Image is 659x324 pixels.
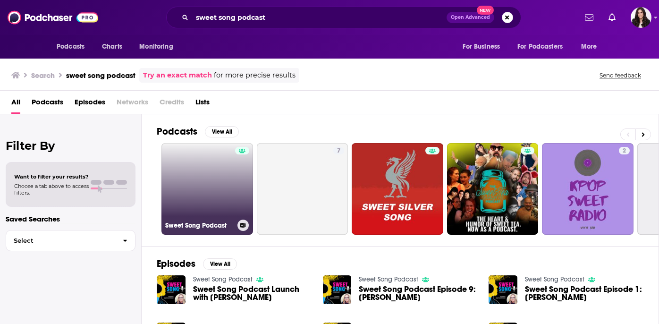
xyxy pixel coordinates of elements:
span: Monitoring [139,40,173,53]
a: 2 [619,147,630,154]
button: Open AdvancedNew [447,12,494,23]
button: Select [6,230,135,251]
a: 7 [333,147,344,154]
h3: sweet song podcast [66,71,135,80]
span: New [477,6,494,15]
a: Sweet Song Podcast [161,143,253,235]
a: Sweet Song Podcast [193,275,253,283]
a: Sweet Song Podcast Episode 9: Kristina Train [359,285,477,301]
a: PodcastsView All [157,126,239,137]
div: Search podcasts, credits, & more... [166,7,521,28]
button: View All [203,258,237,270]
a: Show notifications dropdown [605,9,619,26]
h3: Search [31,71,55,80]
a: 2 [542,143,634,235]
a: Sweet Song Podcast Episode 1: Howard Jones [525,285,643,301]
span: Credits [160,94,184,114]
input: Search podcasts, credits, & more... [192,10,447,25]
span: For Business [463,40,500,53]
button: Show profile menu [631,7,651,28]
a: Try an exact match [143,70,212,81]
a: Show notifications dropdown [581,9,597,26]
p: Saved Searches [6,214,135,223]
span: Podcasts [57,40,84,53]
a: Lists [195,94,210,114]
img: Sweet Song Podcast Episode 9: Kristina Train [323,275,352,304]
a: Episodes [75,94,105,114]
span: Charts [102,40,122,53]
img: Sweet Song Podcast Launch with Howard Jones [157,275,186,304]
a: Charts [96,38,128,56]
span: Sweet Song Podcast Episode 1: [PERSON_NAME] [525,285,643,301]
span: Select [6,238,115,244]
a: Podcasts [32,94,63,114]
img: Sweet Song Podcast Episode 1: Howard Jones [489,275,517,304]
a: EpisodesView All [157,258,237,270]
span: For Podcasters [517,40,563,53]
h2: Podcasts [157,126,197,137]
a: 7 [257,143,348,235]
button: View All [205,126,239,137]
img: Podchaser - Follow, Share and Rate Podcasts [8,9,98,26]
a: Sweet Song Podcast [359,275,418,283]
img: User Profile [631,7,651,28]
h3: Sweet Song Podcast [165,222,234,230]
button: open menu [50,38,97,56]
h2: Episodes [157,258,195,270]
span: Open Advanced [451,15,490,20]
span: for more precise results [214,70,296,81]
button: open menu [511,38,576,56]
a: Sweet Song Podcast [525,275,584,283]
button: open menu [456,38,512,56]
span: 7 [337,146,340,156]
button: open menu [133,38,185,56]
span: Logged in as RebeccaShapiro [631,7,651,28]
span: More [581,40,597,53]
span: 2 [623,146,626,156]
a: All [11,94,20,114]
h2: Filter By [6,139,135,153]
span: Sweet Song Podcast Episode 9: [PERSON_NAME] [359,285,477,301]
button: open menu [575,38,609,56]
span: Want to filter your results? [14,173,89,180]
span: Sweet Song Podcast Launch with [PERSON_NAME] [193,285,312,301]
span: Networks [117,94,148,114]
span: Choose a tab above to access filters. [14,183,89,196]
button: Send feedback [597,71,644,79]
a: Sweet Song Podcast Launch with Howard Jones [193,285,312,301]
